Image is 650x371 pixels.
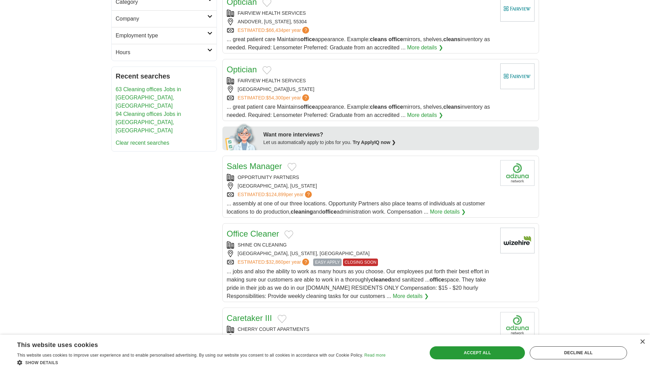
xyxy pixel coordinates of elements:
span: $54,300 [266,95,283,100]
span: $32,860 [266,259,283,265]
div: Show details [17,359,385,366]
strong: cleaning [291,209,313,215]
a: FAIRVIEW HEALTH SERVICES [238,10,306,16]
a: ESTIMATED:$66,434per year? [238,27,311,34]
img: Company logo [500,160,535,186]
button: Add to favorite jobs [278,315,286,323]
div: This website uses cookies [17,339,368,349]
a: More details ❯ [430,208,466,216]
span: ? [302,259,309,265]
img: Company logo [500,228,535,253]
a: Try ApplyIQ now ❯ [353,140,396,145]
img: Company logo [500,312,535,338]
div: Close [640,339,645,345]
span: CLOSING SOON [343,259,378,266]
img: Fairview Health Services logo [500,63,535,89]
a: 63 Cleaning offices Jobs in [GEOGRAPHIC_DATA], [GEOGRAPHIC_DATA] [116,86,181,109]
strong: cleans [443,104,461,110]
button: Add to favorite jobs [287,163,296,171]
span: ... great patient care Maintains appearance. Example: mirrors, shelves, inventory as needed. Requ... [227,104,490,118]
div: [GEOGRAPHIC_DATA], [US_STATE], [GEOGRAPHIC_DATA] [227,250,495,257]
a: Hours [112,44,217,61]
strong: office [301,36,315,42]
span: ... assembly at one of our three locations. Opportunity Partners also place teams of individuals ... [227,201,485,215]
span: ? [302,94,309,101]
button: Add to favorite jobs [284,230,293,239]
span: $124,899 [266,192,286,197]
a: Caretaker III [227,313,272,323]
span: This website uses cookies to improve user experience and to enable personalised advertising. By u... [17,353,363,358]
strong: office [301,104,315,110]
span: ... great patient care Maintains appearance. Example: mirrors, shelves, inventory as needed. Requ... [227,36,490,50]
a: Office Cleaner [227,229,279,238]
span: ... jobs and also the ability to work as many hours as you choose. Our employees put forth their ... [227,268,489,299]
a: ESTIMATED:$54,300per year? [238,94,311,101]
div: OPPORTUNITY PARTNERS [227,174,495,181]
strong: office [389,104,403,110]
a: Sales Manager [227,161,282,171]
h2: Hours [116,48,207,57]
a: More details ❯ [407,111,443,119]
div: [GEOGRAPHIC_DATA][US_STATE] [227,86,495,93]
button: Add to favorite jobs [262,66,271,74]
strong: office [430,277,444,283]
span: ? [302,27,309,34]
div: SHINE ON CLEANING [227,241,495,249]
h2: Company [116,15,207,23]
span: $66,434 [266,27,283,33]
a: ESTIMATED:$32,860per year? [238,259,311,266]
span: ? [305,191,312,198]
strong: cleans [443,36,461,42]
a: 94 Cleaning offices Jobs in [GEOGRAPHIC_DATA], [GEOGRAPHIC_DATA] [116,111,181,133]
a: Company [112,10,217,27]
strong: office [389,36,403,42]
div: Decline all [530,346,627,359]
a: More details ❯ [407,44,443,52]
strong: cleans [370,104,387,110]
div: Let us automatically apply to jobs for you. [263,139,535,146]
div: [GEOGRAPHIC_DATA], [US_STATE] [227,182,495,190]
div: Want more interviews? [263,131,535,139]
span: Show details [25,360,58,365]
h2: Employment type [116,32,207,40]
strong: office [322,209,337,215]
div: Accept all [430,346,525,359]
a: More details ❯ [393,292,429,300]
strong: cleaned [371,277,391,283]
img: apply-iq-scientist.png [225,123,258,150]
a: Clear recent searches [116,140,170,146]
strong: cleans [370,36,387,42]
div: ANDOVER, [US_STATE], 55304 [227,18,495,25]
div: CHERRY COURT APARTMENTS [227,326,495,333]
a: Read more, opens a new window [364,353,385,358]
h2: Recent searches [116,71,212,81]
a: Optician [227,65,257,74]
a: Employment type [112,27,217,44]
span: EASY APPLY [313,259,341,266]
a: ESTIMATED:$124,899per year? [238,191,314,198]
a: FAIRVIEW HEALTH SERVICES [238,78,306,83]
